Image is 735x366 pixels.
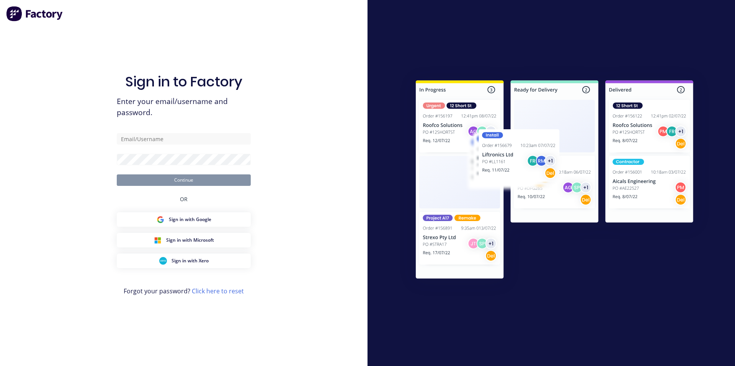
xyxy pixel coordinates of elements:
span: Forgot your password? [124,286,244,296]
div: OR [180,186,188,212]
button: Google Sign inSign in with Google [117,212,251,227]
button: Continue [117,174,251,186]
button: Xero Sign inSign in with Xero [117,254,251,268]
span: Sign in with Xero [171,257,209,264]
span: Sign in with Google [169,216,211,223]
img: Xero Sign in [159,257,167,265]
button: Microsoft Sign inSign in with Microsoft [117,233,251,247]
span: Sign in with Microsoft [166,237,214,244]
h1: Sign in to Factory [125,73,242,90]
input: Email/Username [117,133,251,145]
span: Enter your email/username and password. [117,96,251,118]
img: Factory [6,6,64,21]
img: Sign in [399,65,710,297]
img: Microsoft Sign in [154,236,162,244]
img: Google Sign in [157,216,164,223]
a: Click here to reset [192,287,244,295]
